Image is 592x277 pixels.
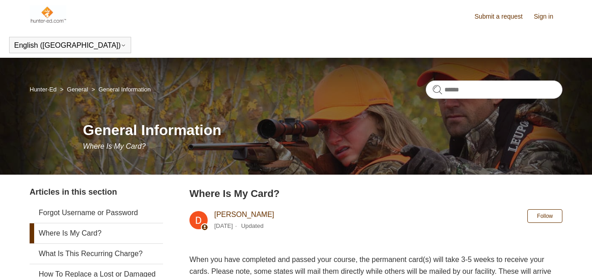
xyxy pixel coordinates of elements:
[30,203,163,223] a: Forgot Username or Password
[426,81,562,99] input: Search
[214,211,274,218] a: [PERSON_NAME]
[533,247,586,270] div: Chat Support
[83,119,562,141] h1: General Information
[475,12,532,21] a: Submit a request
[527,209,562,223] button: Follow Article
[214,222,233,229] time: 03/04/2024, 10:46
[30,244,163,264] a: What Is This Recurring Charge?
[30,86,58,93] li: Hunter-Ed
[90,86,151,93] li: General Information
[58,86,90,93] li: General
[189,186,562,201] h2: Where Is My Card?
[30,86,56,93] a: Hunter-Ed
[98,86,151,93] a: General Information
[30,187,117,196] span: Articles in this section
[30,223,163,243] a: Where Is My Card?
[30,5,66,24] img: Hunter-Ed Help Center home page
[14,41,126,50] button: English ([GEOGRAPHIC_DATA])
[83,142,146,150] span: Where Is My Card?
[241,222,263,229] li: Updated
[67,86,88,93] a: General
[534,12,562,21] a: Sign in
